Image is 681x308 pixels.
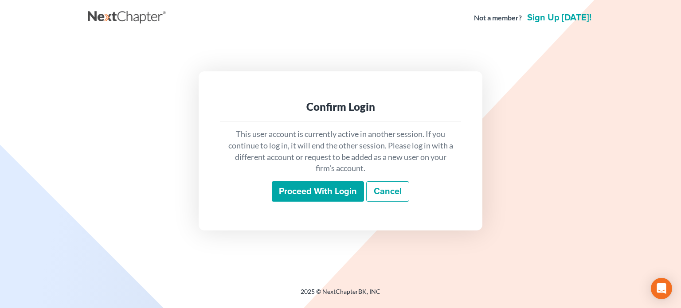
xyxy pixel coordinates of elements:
div: 2025 © NextChapterBK, INC [88,287,593,303]
input: Proceed with login [272,181,364,202]
p: This user account is currently active in another session. If you continue to log in, it will end ... [227,129,454,174]
a: Cancel [366,181,409,202]
a: Sign up [DATE]! [525,13,593,22]
div: Confirm Login [227,100,454,114]
strong: Not a member? [474,13,522,23]
div: Open Intercom Messenger [651,278,672,299]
